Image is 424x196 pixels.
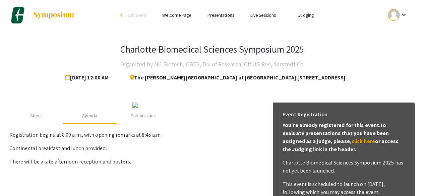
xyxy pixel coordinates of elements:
button: Expand account dropdown [381,7,415,22]
div: arrow_back_ios [120,13,124,17]
a: Welcome Page [162,12,191,18]
p: You're already registered for this event. To evaluate presentations that you have been assigned a... [283,121,405,153]
h4: Organized by NC Biotech, CBES, Div of Research, Off UG Res, Sarstedt Co [120,58,304,71]
span: The [PERSON_NAME][GEOGRAPHIC_DATA] at [GEOGRAPHIC_DATA] [STREET_ADDRESS] [125,71,345,84]
mat-icon: Expand account dropdown [400,11,408,19]
a: Live Sessions [250,12,276,18]
div: About [30,112,42,119]
h3: Charlotte Biomedical Sciences Symposium 2025 [120,44,304,55]
a: click here [352,138,375,145]
div: Agenda [82,112,97,119]
p: There will be a late afternoon reception and posters. [9,158,261,166]
p: Continental breakfast and lunch provided. [9,144,261,152]
img: Symposium by ForagerOne [33,11,75,19]
a: Charlotte Biomedical Sciences Symposium 2025 [9,7,75,23]
p: Registration begins at 8:00 a.m., with opening remarks at 8:45 a.m. [9,131,261,139]
li: | [284,12,290,18]
img: Charlotte Biomedical Sciences Symposium 2025 [9,7,26,23]
span: Exit Event [128,12,146,18]
p: Charlotte Biomedical Sciences Symposium 2025 has not yet been launched. [283,159,405,175]
span: [DATE] 12:00 AM [65,71,112,84]
h6: Event Registration [283,108,327,121]
iframe: Chat [5,166,28,191]
div: Submissions [131,112,156,119]
a: Judging [298,12,314,18]
a: Presentations [207,12,234,18]
img: c1384964-d4cf-4e9d-8fb0-60982fefffba.jpg [132,103,138,108]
